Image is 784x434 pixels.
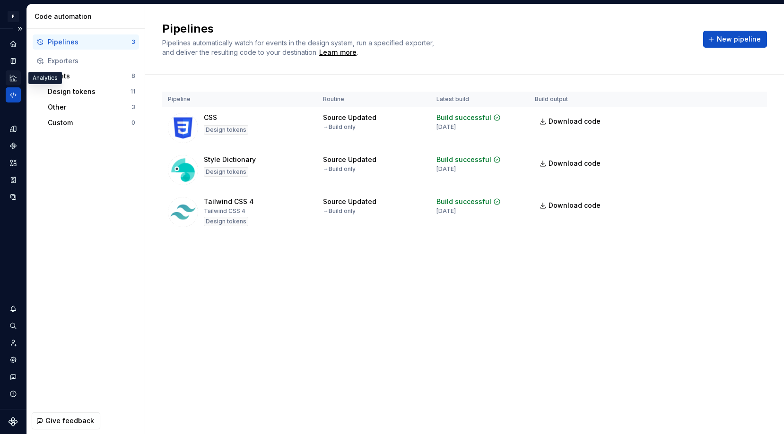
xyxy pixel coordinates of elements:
div: 8 [131,72,135,80]
a: Documentation [6,53,21,68]
span: Download code [549,201,601,210]
h2: Pipelines [162,21,692,36]
div: Analytics [28,72,62,84]
div: P [8,11,19,22]
a: Data sources [6,189,21,204]
a: Download code [535,197,607,214]
div: 3 [131,38,135,46]
a: Storybook stories [6,172,21,187]
div: 0 [131,119,135,127]
div: Build successful [436,197,491,206]
div: → Build only [323,123,356,131]
div: Exporters [48,56,135,66]
div: Style Dictionary [204,155,256,164]
div: 11 [131,88,135,95]
a: Components [6,138,21,153]
div: Source Updated [323,197,376,206]
span: Download code [549,117,601,126]
button: Give feedback [32,412,100,429]
div: Source Updated [323,113,376,122]
span: Pipelines automatically watch for events in the design system, run a specified exporter, and deli... [162,39,436,56]
div: Build successful [436,113,491,122]
a: Invite team [6,335,21,350]
a: Learn more [319,48,357,57]
div: Assets [48,71,131,81]
a: Download code [535,113,607,130]
svg: Supernova Logo [9,417,18,426]
div: → Build only [323,165,356,173]
div: → Build only [323,207,356,215]
div: Tailwind CSS 4 [204,207,245,215]
div: [DATE] [436,123,456,131]
div: Design tokens [204,217,248,226]
th: Build output [529,92,612,107]
a: Home [6,36,21,51]
a: Download code [535,155,607,172]
div: Build successful [436,155,491,164]
button: Pipelines3 [33,34,139,50]
a: Assets [6,155,21,170]
button: Notifications [6,301,21,316]
button: P [2,6,25,26]
a: Code automation [6,87,21,102]
div: CSS [204,113,217,122]
div: Pipelines [48,37,131,47]
button: Contact support [6,369,21,384]
th: Pipeline [162,92,317,107]
div: [DATE] [436,165,456,173]
span: . [318,49,358,56]
div: Design tokens [204,167,248,177]
button: Expand sidebar [13,22,26,35]
span: Give feedback [45,416,94,425]
div: Other [48,102,131,112]
a: Analytics [6,70,21,85]
div: [DATE] [436,207,456,215]
div: Code automation [35,12,141,21]
div: Source Updated [323,155,376,164]
button: Custom0 [44,115,139,130]
div: 3 [131,103,135,111]
button: Other3 [44,100,139,115]
div: Design tokens [204,125,248,135]
button: Search ⌘K [6,318,21,333]
th: Latest build [431,92,529,107]
span: Download code [549,159,601,168]
button: Design tokens11 [44,84,139,99]
div: Custom [48,118,131,128]
button: Assets8 [44,68,139,84]
div: Tailwind CSS 4 [204,197,254,206]
th: Routine [317,92,431,107]
button: New pipeline [703,31,767,48]
span: New pipeline [717,34,761,44]
div: Design tokens [48,87,131,96]
a: Design tokens [6,121,21,136]
a: Settings [6,352,21,367]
